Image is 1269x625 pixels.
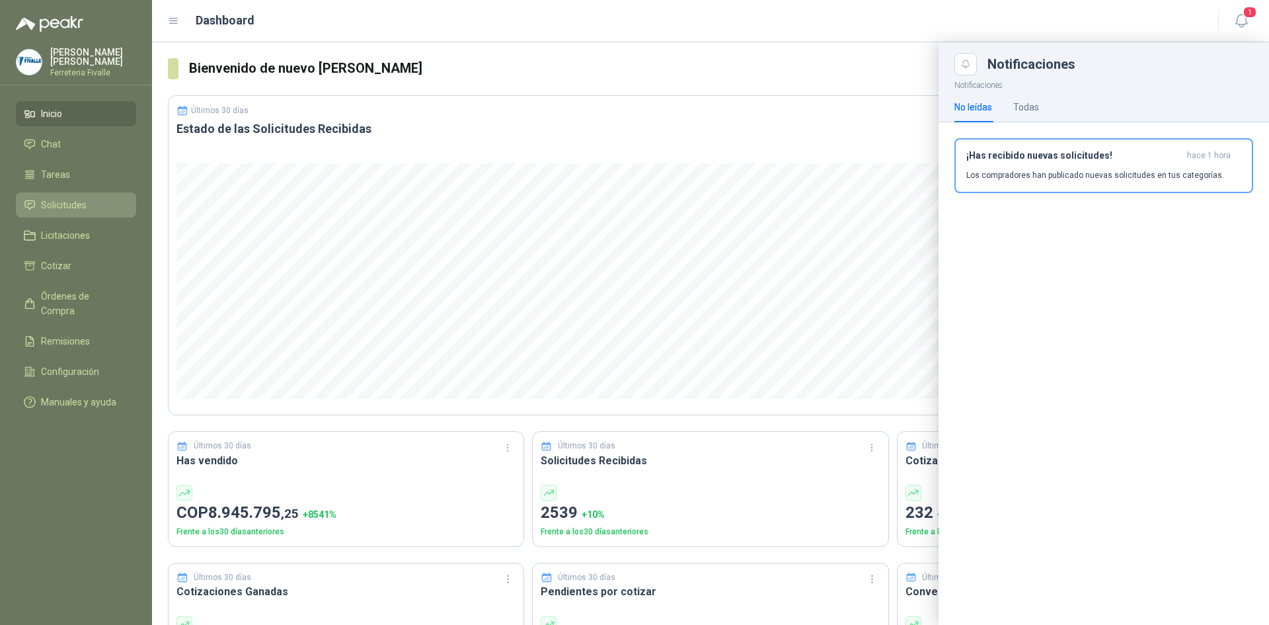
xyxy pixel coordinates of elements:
span: Remisiones [41,334,90,349]
span: hace 1 hora [1187,150,1231,161]
a: Manuales y ayuda [16,390,136,415]
button: Close [954,53,977,75]
a: Inicio [16,101,136,126]
button: ¡Has recibido nuevas solicitudes!hace 1 hora Los compradores han publicado nuevas solicitudes en ... [954,138,1253,193]
p: [PERSON_NAME] [PERSON_NAME] [50,48,136,66]
span: 1 [1243,6,1257,19]
img: Logo peakr [16,16,83,32]
span: Solicitudes [41,198,87,212]
div: Notificaciones [987,58,1253,71]
h1: Dashboard [196,11,254,30]
span: Órdenes de Compra [41,289,124,318]
p: Los compradores han publicado nuevas solicitudes en tus categorías. [966,169,1224,181]
span: Tareas [41,167,70,182]
span: Chat [41,137,61,151]
a: Configuración [16,359,136,384]
p: Ferreteria Fivalle [50,69,136,77]
span: Manuales y ayuda [41,395,116,409]
span: Cotizar [41,259,71,273]
button: 1 [1229,9,1253,33]
img: Company Logo [17,50,42,75]
p: Notificaciones [939,75,1269,92]
div: No leídas [954,100,992,114]
a: Solicitudes [16,192,136,218]
span: Licitaciones [41,228,90,243]
a: Órdenes de Compra [16,284,136,323]
div: Todas [1013,100,1039,114]
a: Remisiones [16,329,136,354]
a: Licitaciones [16,223,136,248]
span: Inicio [41,106,62,121]
span: Configuración [41,364,99,379]
a: Chat [16,132,136,157]
h3: ¡Has recibido nuevas solicitudes! [966,150,1182,161]
a: Tareas [16,162,136,187]
a: Cotizar [16,253,136,278]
